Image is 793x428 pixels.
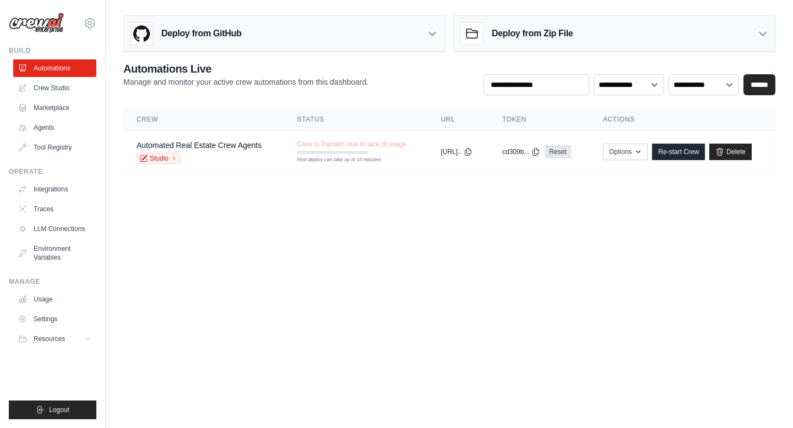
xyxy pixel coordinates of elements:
[13,310,96,328] a: Settings
[123,76,368,87] p: Manage and monitor your active crew automations from this dashboard.
[13,59,96,77] a: Automations
[13,180,96,198] a: Integrations
[13,119,96,136] a: Agents
[502,147,540,156] button: cd309b...
[427,108,489,131] th: URL
[49,405,69,414] span: Logout
[297,140,406,149] span: Crew is Paused, due to lack of usage
[123,61,368,76] h2: Automations Live
[709,144,752,160] a: Delete
[34,334,65,343] span: Resources
[13,139,96,156] a: Tool Registry
[13,79,96,97] a: Crew Studio
[161,27,241,40] h3: Deploy from GitHub
[13,99,96,117] a: Marketplace
[492,27,573,40] h3: Deploy from Zip File
[13,200,96,218] a: Traces
[603,144,648,160] button: Options
[137,153,181,164] a: Studio
[9,277,96,286] div: Manage
[9,46,96,55] div: Build
[297,156,368,164] div: First deploy can take up to 10 minutes
[13,220,96,238] a: LLM Connections
[13,240,96,266] a: Environment Variables
[123,108,284,131] th: Crew
[13,290,96,308] a: Usage
[131,23,153,45] img: GitHub Logo
[652,144,705,160] a: Re-start Crew
[13,330,96,348] button: Resources
[284,108,428,131] th: Status
[9,13,64,34] img: Logo
[137,141,262,150] a: Automated Real Estate Crew Agents
[489,108,590,131] th: Token
[9,167,96,176] div: Operate
[590,108,775,131] th: Actions
[545,145,571,158] a: Reset
[738,375,793,428] iframe: Chat Widget
[9,400,96,419] button: Logout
